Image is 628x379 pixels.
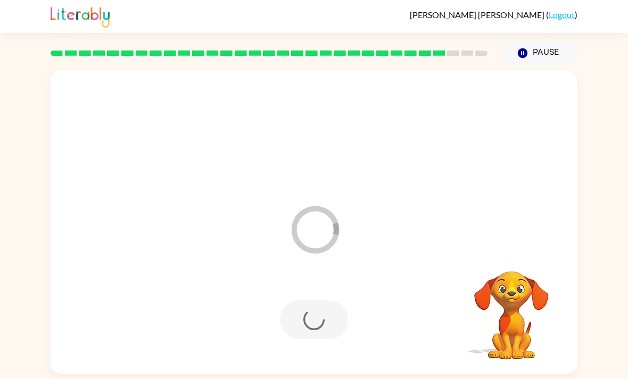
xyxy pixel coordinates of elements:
[500,41,577,65] button: Pause
[410,10,546,20] span: [PERSON_NAME] [PERSON_NAME]
[458,255,565,361] video: Your browser must support playing .mp4 files to use Literably. Please try using another browser.
[410,10,577,20] div: ( )
[51,4,110,28] img: Literably
[549,10,575,20] a: Logout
